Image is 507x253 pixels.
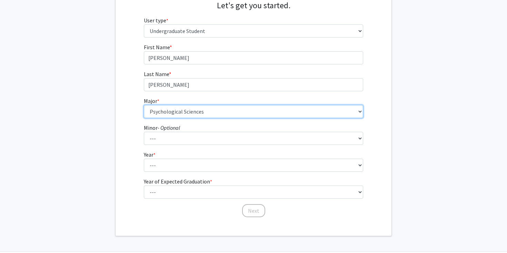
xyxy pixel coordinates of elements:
label: User type [144,16,168,24]
span: First Name [144,44,170,51]
button: Next [242,204,265,217]
i: - Optional [158,124,180,131]
label: Minor [144,124,180,132]
iframe: Chat [5,222,29,248]
span: Last Name [144,71,169,77]
label: Year [144,150,156,159]
label: Major [144,97,159,105]
h4: Let's get you started. [144,1,364,11]
label: Year of Expected Graduation [144,177,212,186]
